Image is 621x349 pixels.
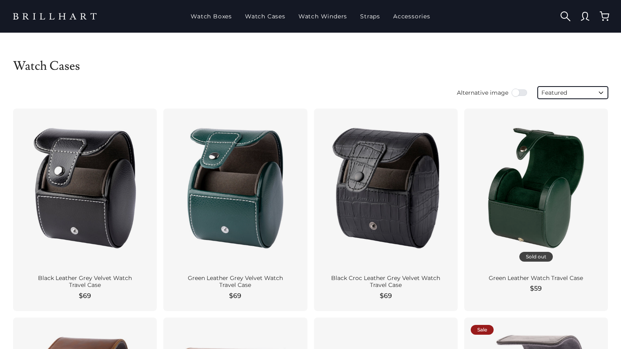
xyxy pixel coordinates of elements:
[474,275,598,282] div: Green Leather Watch Travel Case
[390,6,434,27] a: Accessories
[295,6,350,27] a: Watch Winders
[163,109,307,311] a: Green Leather Grey Velvet Watch Travel Case $69
[512,89,528,97] input: Use setting
[357,6,383,27] a: Straps
[242,6,289,27] a: Watch Cases
[13,59,608,73] h1: Watch Cases
[471,325,494,335] div: Sale
[173,275,297,289] div: Green Leather Grey Velvet Watch Travel Case
[314,109,458,311] a: Black Croc Leather Grey Velvet Watch Travel Case $69
[324,275,448,289] div: Black Croc Leather Grey Velvet Watch Travel Case
[187,6,235,27] a: Watch Boxes
[187,6,434,27] nav: Main
[23,275,147,289] div: Black Leather Grey Velvet Watch Travel Case
[464,109,608,311] a: Sold out Green Leather Watch Travel Case $59
[79,291,91,301] span: $69
[457,89,508,97] span: Alternative image
[13,109,157,311] a: Black Leather Grey Velvet Watch Travel Case $69
[530,284,542,293] span: $59
[380,291,392,301] span: $69
[229,291,241,301] span: $69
